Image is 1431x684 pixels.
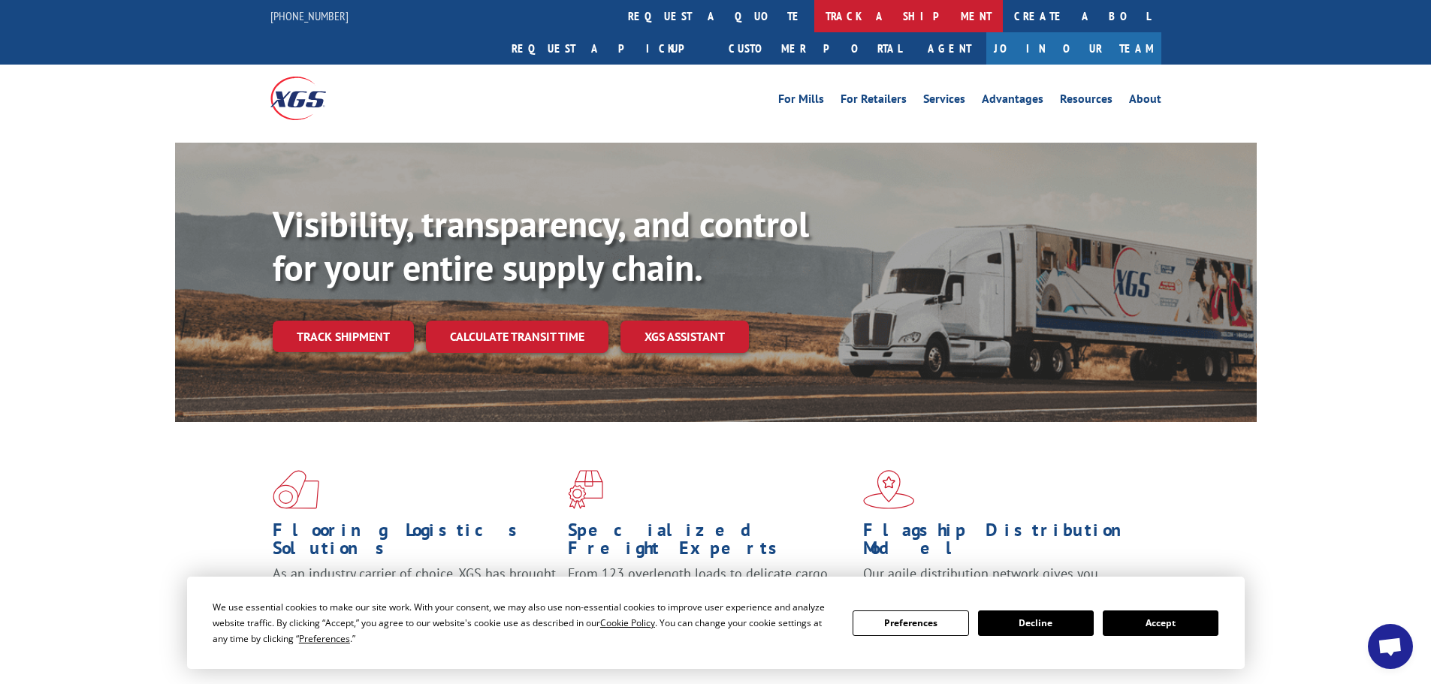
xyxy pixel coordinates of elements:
[426,321,608,353] a: Calculate transit time
[273,521,557,565] h1: Flooring Logistics Solutions
[213,599,835,646] div: We use essential cookies to make our site work. With your consent, we may also use non-essential ...
[863,521,1147,565] h1: Flagship Distribution Model
[841,93,907,110] a: For Retailers
[620,321,749,353] a: XGS ASSISTANT
[273,470,319,509] img: xgs-icon-total-supply-chain-intelligence-red
[923,93,965,110] a: Services
[187,577,1245,669] div: Cookie Consent Prompt
[600,616,655,629] span: Cookie Policy
[1368,624,1413,669] a: Open chat
[568,565,852,631] p: From 123 overlength loads to delicate cargo, our experienced staff knows the best way to move you...
[863,565,1140,600] span: Our agile distribution network gives you nationwide inventory management on demand.
[913,32,986,65] a: Agent
[986,32,1161,65] a: Join Our Team
[273,565,556,618] span: As an industry carrier of choice, XGS has brought innovation and dedication to flooring logistics...
[299,632,350,645] span: Preferences
[270,8,349,23] a: [PHONE_NUMBER]
[1129,93,1161,110] a: About
[1103,610,1218,636] button: Accept
[978,610,1094,636] button: Decline
[853,610,968,636] button: Preferences
[778,93,824,110] a: For Mills
[863,470,915,509] img: xgs-icon-flagship-distribution-model-red
[273,200,809,291] b: Visibility, transparency, and control for your entire supply chain.
[1060,93,1112,110] a: Resources
[568,521,852,565] h1: Specialized Freight Experts
[982,93,1043,110] a: Advantages
[717,32,913,65] a: Customer Portal
[273,321,414,352] a: Track shipment
[568,470,603,509] img: xgs-icon-focused-on-flooring-red
[500,32,717,65] a: Request a pickup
